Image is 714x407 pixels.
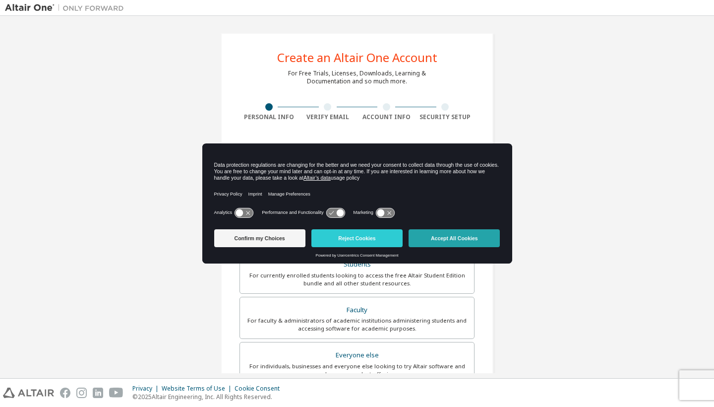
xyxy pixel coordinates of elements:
[76,388,87,398] img: instagram.svg
[132,393,286,401] p: © 2025 Altair Engineering, Inc. All Rights Reserved.
[239,113,298,121] div: Personal Info
[246,303,468,317] div: Faculty
[93,388,103,398] img: linkedin.svg
[162,385,235,393] div: Website Terms of Use
[246,362,468,378] div: For individuals, businesses and everyone else looking to try Altair software and explore our prod...
[246,317,468,333] div: For faculty & administrators of academic institutions administering students and accessing softwa...
[246,348,468,362] div: Everyone else
[246,271,468,287] div: For currently enrolled students looking to access the free Altair Student Edition bundle and all ...
[60,388,70,398] img: facebook.svg
[132,385,162,393] div: Privacy
[109,388,123,398] img: youtube.svg
[5,3,129,13] img: Altair One
[277,52,437,64] div: Create an Altair One Account
[235,385,286,393] div: Cookie Consent
[416,113,475,121] div: Security Setup
[357,113,416,121] div: Account Info
[3,388,54,398] img: altair_logo.svg
[298,113,357,121] div: Verify Email
[288,69,426,85] div: For Free Trials, Licenses, Downloads, Learning & Documentation and so much more.
[246,258,468,271] div: Students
